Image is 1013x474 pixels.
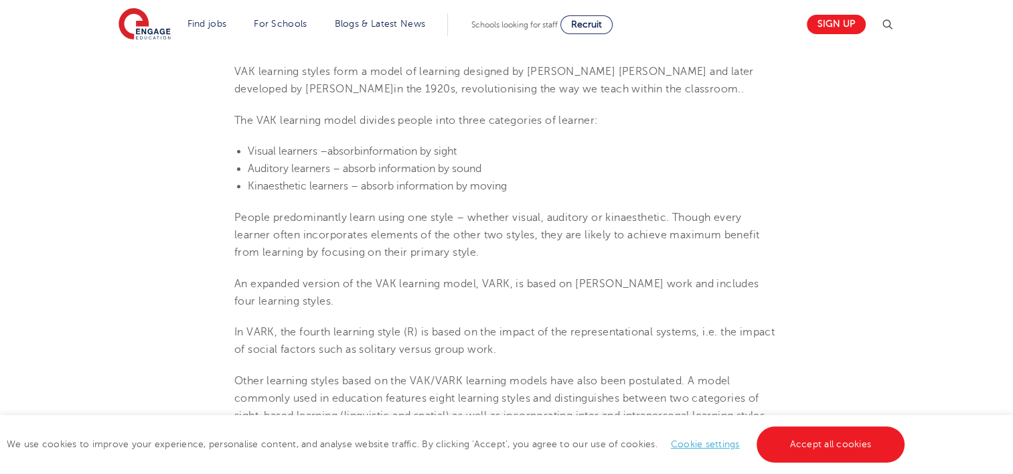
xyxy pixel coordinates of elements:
[234,66,754,95] span: VAK learning styles form a model of learning designed by [PERSON_NAME] [PERSON_NAME] and later de...
[571,19,602,29] span: Recruit
[248,180,507,192] span: Kinaesthetic learners – absorb information by moving
[234,375,765,440] span: Other learning styles based on the VAK/VARK learning models have also been postulated. A model co...
[807,15,866,34] a: Sign up
[248,163,481,175] span: Auditory learners – absorb information by sound
[234,326,775,355] span: In VARK, the fourth learning style (R) is based on the impact of the representational systems, i....
[394,83,741,95] span: in the 1920s, revolutionising the way we teach within the classroom.
[335,19,426,29] a: Blogs & Latest News
[7,439,908,449] span: We use cookies to improve your experience, personalise content, and analyse website traffic. By c...
[119,8,171,42] img: Engage Education
[248,145,457,157] span: Visual learners – absorb information by sight
[560,15,613,34] a: Recruit
[671,439,740,449] a: Cookie settings
[234,114,598,127] span: The VAK learning model divides people into three categories of learner:
[254,19,307,29] a: For Schools
[757,426,905,463] a: Accept all cookies
[471,20,558,29] span: Schools looking for staff
[234,278,759,307] span: An expanded version of the VAK learning model, VARK, is based on [PERSON_NAME] work and includes ...
[187,19,227,29] a: Find jobs
[234,212,759,259] span: People predominantly learn using one style – whether visual, auditory or kinaesthetic. Though eve...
